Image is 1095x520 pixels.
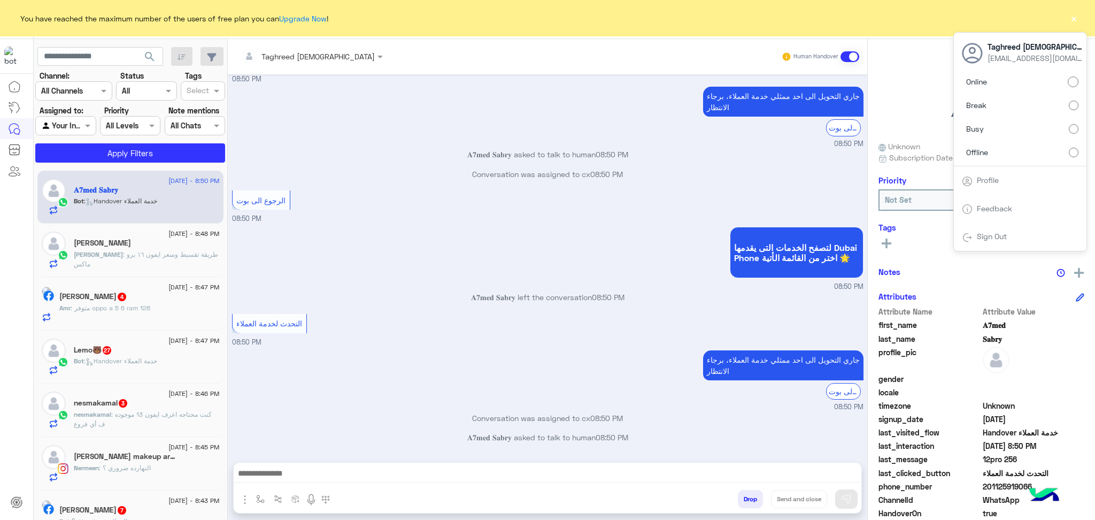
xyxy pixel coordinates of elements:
p: 𝐀𝟕𝐦𝐞𝐝 𝐒𝐚𝐛𝐫𝐲 left the conversation [232,292,863,303]
label: Priority [104,105,129,116]
h6: Notes [878,267,900,277]
span: You have reached the maximum number of the users of free plan you can ! [20,13,328,24]
span: ChannelId [878,494,981,506]
h5: Mohamed Qasim [59,506,127,515]
img: defaultAdmin.png [42,179,66,203]
span: [PERSON_NAME] [74,250,123,258]
label: Tags [185,70,202,81]
img: picture [42,287,51,296]
input: Break [1069,101,1078,110]
span: true [983,508,1085,519]
span: signup_date [878,414,981,425]
input: Busy [1069,124,1078,134]
label: Channel: [40,70,70,81]
span: timezone [878,400,981,411]
img: notes [1057,269,1065,277]
span: null [983,387,1085,398]
span: 7 [118,506,126,515]
img: Facebook [43,290,54,301]
div: الرجوع الى بوت [826,383,861,400]
button: search [137,47,163,70]
img: make a call [321,495,330,504]
span: 08:50 PM [834,282,863,292]
img: send attachment [238,493,251,506]
img: WhatsApp [58,250,68,261]
p: 𝐀𝟕𝐦𝐞𝐝 𝐒𝐚𝐛𝐫𝐲 asked to talk to human [232,149,863,160]
a: Profile [977,175,999,185]
span: 08:50 PM [834,402,863,412]
span: [DATE] - 8:48 PM [168,229,219,239]
span: 08:50 PM [590,414,623,423]
img: tab [962,232,973,243]
img: 1403182699927242 [4,47,24,66]
a: Feedback [977,204,1012,213]
img: create order [291,495,300,503]
span: last_message [878,454,981,465]
button: × [1068,13,1079,24]
span: 08:50 PM [590,170,623,179]
span: 12pro 256 [983,454,1085,465]
h5: Nermeen Zakareya makeup artist [74,452,176,461]
img: picture [42,500,51,510]
img: select flow [256,495,265,503]
h5: 𝐀𝟕𝐦𝐞𝐝 𝐒𝐚𝐛𝐫𝐲 [951,107,1012,119]
span: Busy [966,123,984,134]
span: nesmakamal [74,410,111,418]
span: 08:50 PM [596,433,628,442]
span: search [143,50,156,63]
img: defaultAdmin.png [42,445,66,469]
span: Amr [59,304,71,312]
h5: 𝐀𝟕𝐦𝐞𝐝 𝐒𝐚𝐛𝐫𝐲 [74,186,118,195]
span: [DATE] - 8:47 PM [168,336,219,346]
span: Break [966,100,986,111]
span: Online [966,76,987,87]
span: متوفر oppo a 5 6 ram 128 [71,304,150,312]
span: طريقة تقسيط وسعر ايفون ١٦ برو ماكس [74,250,218,268]
input: Offline [1069,148,1078,157]
a: Upgrade Now [279,14,327,23]
span: Taghreed [DEMOGRAPHIC_DATA] [988,41,1084,52]
span: 08:50 PM [232,215,261,223]
span: phone_number [878,481,981,492]
span: 3 [119,399,127,408]
button: select flow [252,490,269,508]
span: last_visited_flow [878,427,981,438]
h5: Amr Zarouk [59,292,127,301]
img: send voice note [305,493,318,506]
span: Unknown [878,141,920,152]
span: التحدث لخدمة العملاء [236,319,302,328]
h5: Lemo🐻 [74,346,112,355]
label: Assigned to: [40,105,83,116]
span: 𝐒𝐚𝐛𝐫𝐲 [983,333,1085,345]
span: HandoverOn [878,508,981,519]
span: locale [878,387,981,398]
span: كنت محتاجه اعرف ايفون 13 موجوده ف أي فروع [74,410,212,428]
img: Trigger scenario [274,495,282,503]
img: WhatsApp [58,357,68,368]
span: profile_pic [878,347,981,371]
img: add [1074,268,1084,278]
span: last_clicked_button [878,468,981,479]
span: 08:50 PM [232,75,261,83]
h6: Attributes [878,292,916,301]
span: [DATE] - 8:43 PM [168,496,219,506]
span: التحدث لخدمة العملاء [983,468,1085,479]
span: last_name [878,333,981,345]
span: 27 [103,346,111,355]
span: Handover خدمة العملاء [983,427,1085,438]
img: defaultAdmin.png [983,347,1009,373]
h5: nesmakamal [74,399,128,408]
img: tab [962,176,973,187]
span: [DATE] - 8:47 PM [168,282,219,292]
h5: Ahmed Elhefnawy [74,239,131,248]
span: last_interaction [878,440,981,452]
h6: Tags [878,223,1084,232]
span: 2025-08-24T17:48:35.387Z [983,414,1085,425]
span: 2 [983,494,1085,506]
span: Nermeen [74,464,99,472]
small: Human Handover [793,52,838,61]
p: Conversation was assigned to cx [232,412,863,424]
span: 2025-08-24T17:50:39.63Z [983,440,1085,452]
span: الرجوع الى بوت [236,196,286,205]
span: Subscription Date : [DATE] [889,152,982,163]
